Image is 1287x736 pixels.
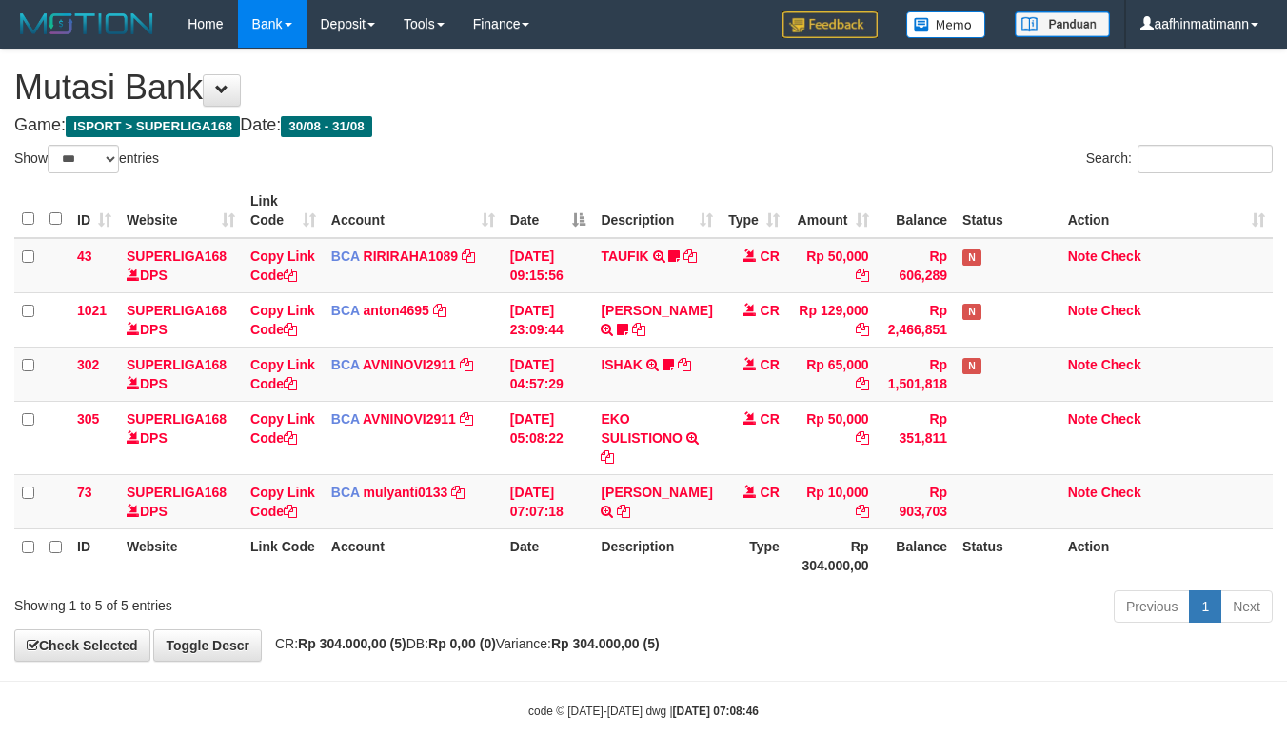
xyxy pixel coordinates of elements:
td: Rp 1,501,818 [877,347,956,401]
a: Check [1101,411,1141,427]
a: Copy AGUS SANTOSO to clipboard [617,504,630,519]
td: DPS [119,474,243,528]
span: CR: DB: Variance: [266,636,660,651]
a: Copy SRI BASUKI to clipboard [632,322,645,337]
th: Description: activate to sort column ascending [593,184,720,238]
a: SUPERLIGA168 [127,249,227,264]
th: Date [503,528,594,583]
a: Copy ISHAK to clipboard [678,357,691,372]
td: [DATE] 05:08:22 [503,401,594,474]
th: Description [593,528,720,583]
strong: [DATE] 07:08:46 [673,705,759,718]
a: Copy Link Code [250,485,315,519]
a: 1 [1189,590,1221,623]
th: Website [119,528,243,583]
span: CR [761,411,780,427]
a: Copy Link Code [250,357,315,391]
a: EKO SULISTIONO [601,411,683,446]
span: Has Note [962,249,981,266]
a: Copy Rp 50,000 to clipboard [856,430,869,446]
a: Check [1101,249,1141,264]
img: Button%20Memo.svg [906,11,986,38]
a: mulyanti0133 [364,485,448,500]
a: Note [1068,411,1098,427]
span: BCA [331,303,360,318]
span: 305 [77,411,99,427]
a: Copy AVNINOVI2911 to clipboard [460,357,473,372]
span: BCA [331,485,360,500]
a: anton4695 [364,303,429,318]
td: [DATE] 04:57:29 [503,347,594,401]
td: [DATE] 07:07:18 [503,474,594,528]
td: [DATE] 09:15:56 [503,238,594,293]
strong: Rp 304.000,00 (5) [298,636,406,651]
td: Rp 65,000 [787,347,877,401]
span: 30/08 - 31/08 [281,116,372,137]
a: Note [1068,357,1098,372]
td: Rp 50,000 [787,238,877,293]
td: DPS [119,292,243,347]
th: Account: activate to sort column ascending [324,184,503,238]
a: Copy AVNINOVI2911 to clipboard [460,411,473,427]
th: Link Code [243,528,324,583]
td: Rp 129,000 [787,292,877,347]
td: Rp 50,000 [787,401,877,474]
a: Copy TAUFIK to clipboard [683,249,697,264]
a: ISHAK [601,357,643,372]
h1: Mutasi Bank [14,69,1273,107]
a: AVNINOVI2911 [363,357,456,372]
a: AVNINOVI2911 [363,411,456,427]
a: Note [1068,303,1098,318]
th: Website: activate to sort column ascending [119,184,243,238]
span: 43 [77,249,92,264]
label: Search: [1086,145,1273,173]
a: Copy Link Code [250,249,315,283]
strong: Rp 304.000,00 (5) [551,636,660,651]
span: BCA [331,357,360,372]
span: CR [761,485,780,500]
span: CR [761,357,780,372]
a: Copy Rp 129,000 to clipboard [856,322,869,337]
span: BCA [331,249,360,264]
strong: Rp 0,00 (0) [428,636,496,651]
a: SUPERLIGA168 [127,485,227,500]
th: Account [324,528,503,583]
span: CR [761,303,780,318]
th: Amount: activate to sort column ascending [787,184,877,238]
a: Copy EKO SULISTIONO to clipboard [601,449,614,465]
th: Balance [877,184,956,238]
th: Balance [877,528,956,583]
a: [PERSON_NAME] [601,303,712,318]
a: [PERSON_NAME] [601,485,712,500]
a: Previous [1114,590,1190,623]
span: 73 [77,485,92,500]
th: Rp 304.000,00 [787,528,877,583]
span: 302 [77,357,99,372]
a: RIRIRAHA1089 [364,249,459,264]
a: Copy anton4695 to clipboard [433,303,446,318]
th: Date: activate to sort column descending [503,184,594,238]
th: Link Code: activate to sort column ascending [243,184,324,238]
a: Check [1101,485,1141,500]
a: Note [1068,249,1098,264]
img: MOTION_logo.png [14,10,159,38]
span: Has Note [962,304,981,320]
td: Rp 903,703 [877,474,956,528]
input: Search: [1138,145,1273,173]
th: ID: activate to sort column ascending [69,184,119,238]
a: Copy Rp 65,000 to clipboard [856,376,869,391]
td: DPS [119,347,243,401]
a: SUPERLIGA168 [127,411,227,427]
th: Action: activate to sort column ascending [1060,184,1273,238]
img: panduan.png [1015,11,1110,37]
th: Status [955,184,1060,238]
a: Check [1101,357,1141,372]
small: code © [DATE]-[DATE] dwg | [528,705,759,718]
th: Action [1060,528,1273,583]
img: Feedback.jpg [782,11,878,38]
a: Toggle Descr [153,629,262,662]
span: BCA [331,411,360,427]
a: TAUFIK [601,249,648,264]
td: Rp 10,000 [787,474,877,528]
th: Type: activate to sort column ascending [721,184,787,238]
